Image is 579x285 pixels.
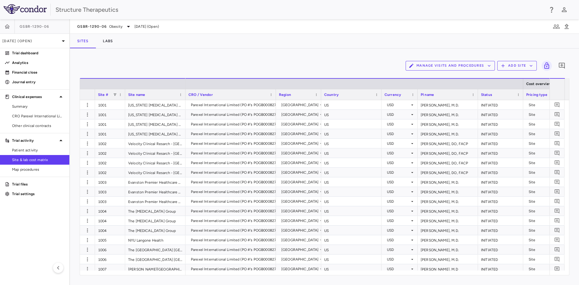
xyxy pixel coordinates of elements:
[418,168,478,177] div: [PERSON_NAME], DO, FACP
[387,245,410,255] div: USD
[553,178,561,186] button: Add comment
[478,187,523,196] div: INITIATED
[478,206,523,216] div: INITIATED
[95,206,125,216] div: 1004
[12,157,65,163] span: Site & lab cost matrix
[12,138,57,143] p: Trial activity
[95,158,125,167] div: 1002
[387,158,410,168] div: USD
[281,148,319,158] div: [GEOGRAPHIC_DATA]
[321,139,381,148] div: US
[529,129,561,139] div: Site
[281,139,319,148] div: [GEOGRAPHIC_DATA]
[55,5,544,14] div: Structure Therapeutics
[281,197,319,206] div: [GEOGRAPHIC_DATA]
[478,168,523,177] div: INITIATED
[281,129,319,139] div: [GEOGRAPHIC_DATA]
[281,100,319,110] div: [GEOGRAPHIC_DATA]
[125,197,185,206] div: Evanston Premier Healthcare Research, LLC
[125,235,185,245] div: NYU Langone Health
[281,119,319,129] div: [GEOGRAPHIC_DATA]
[321,119,381,129] div: US
[418,216,478,225] div: [PERSON_NAME], M.D.
[387,255,410,264] div: USD
[95,226,125,235] div: 1004
[553,255,561,263] button: Add comment
[554,131,560,137] svg: Add comment
[387,129,410,139] div: USD
[125,264,185,274] div: [PERSON_NAME][GEOGRAPHIC_DATA]
[387,119,410,129] div: USD
[418,100,478,109] div: [PERSON_NAME], M.D.
[387,226,410,235] div: USD
[191,119,277,129] div: Parexel International Limited (PO #'s POGB000827)
[387,206,410,216] div: USD
[418,197,478,206] div: [PERSON_NAME], M.D.
[321,100,381,109] div: US
[554,169,560,175] svg: Add comment
[12,79,65,85] p: Journal entry
[191,187,277,197] div: Parexel International Limited (PO #'s POGB000827)
[478,197,523,206] div: INITIATED
[478,255,523,264] div: INITIATED
[12,182,65,187] p: Trial files
[321,226,381,235] div: US
[478,110,523,119] div: INITIATED
[554,102,560,108] svg: Add comment
[281,226,319,235] div: [GEOGRAPHIC_DATA]
[281,177,319,187] div: [GEOGRAPHIC_DATA]
[418,177,478,187] div: [PERSON_NAME], M.D.
[12,123,65,128] span: Other clinical contracts
[95,264,125,274] div: 1007
[418,206,478,216] div: [PERSON_NAME], M.D.
[191,255,277,264] div: Parexel International Limited (PO #'s POGB000827)
[553,101,561,109] button: Add comment
[553,159,561,167] button: Add comment
[554,227,560,233] svg: Add comment
[125,206,185,216] div: The [MEDICAL_DATA] Group
[529,168,561,177] div: Site
[529,110,561,119] div: Site
[418,264,478,274] div: [PERSON_NAME], M.D
[553,120,561,128] button: Add comment
[134,24,159,29] span: [DATE] (Open)
[529,264,561,274] div: Site
[95,139,125,148] div: 1002
[529,177,561,187] div: Site
[2,38,60,44] p: [DATE] (Open)
[70,34,96,48] button: Sites
[387,148,410,158] div: USD
[554,189,560,195] svg: Add comment
[95,216,125,225] div: 1004
[478,177,523,187] div: INITIATED
[191,197,277,206] div: Parexel International Limited (PO #'s POGB000827)
[191,139,277,148] div: Parexel International Limited (PO #'s POGB000827)
[526,82,552,86] span: Cost overview
[529,235,561,245] div: Site
[95,148,125,158] div: 1002
[191,226,277,235] div: Parexel International Limited (PO #'s POGB000827)
[554,160,560,166] svg: Add comment
[421,93,434,97] span: PI name
[95,177,125,187] div: 1003
[554,121,560,127] svg: Add comment
[321,148,381,158] div: US
[418,226,478,235] div: [PERSON_NAME], M.D.
[387,216,410,226] div: USD
[95,129,125,138] div: 1001
[279,93,291,97] span: Region
[12,147,65,153] span: Patient activity
[529,255,561,264] div: Site
[553,245,561,254] button: Add comment
[95,110,125,119] div: 1001
[553,226,561,234] button: Add comment
[554,112,560,117] svg: Add comment
[539,61,552,71] span: You do not have permission to lock or unlock grids
[188,93,213,97] span: CRO / Vendor
[321,235,381,245] div: US
[125,110,185,119] div: [US_STATE] [MEDICAL_DATA] and Endocrinology
[418,110,478,119] div: [PERSON_NAME], M.D.
[554,218,560,223] svg: Add comment
[529,226,561,235] div: Site
[478,158,523,167] div: INITIATED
